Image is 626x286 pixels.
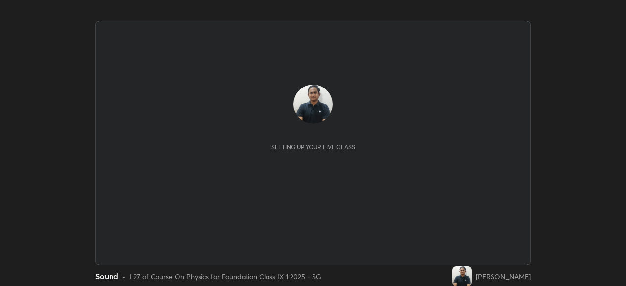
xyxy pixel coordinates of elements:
[476,271,531,282] div: [PERSON_NAME]
[122,271,126,282] div: •
[452,266,472,286] img: 4fc8fb9b56d647e28bc3800bbacc216d.jpg
[130,271,321,282] div: L27 of Course On Physics for Foundation Class IX 1 2025 - SG
[293,85,333,124] img: 4fc8fb9b56d647e28bc3800bbacc216d.jpg
[271,143,355,151] div: Setting up your live class
[95,270,118,282] div: Sound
